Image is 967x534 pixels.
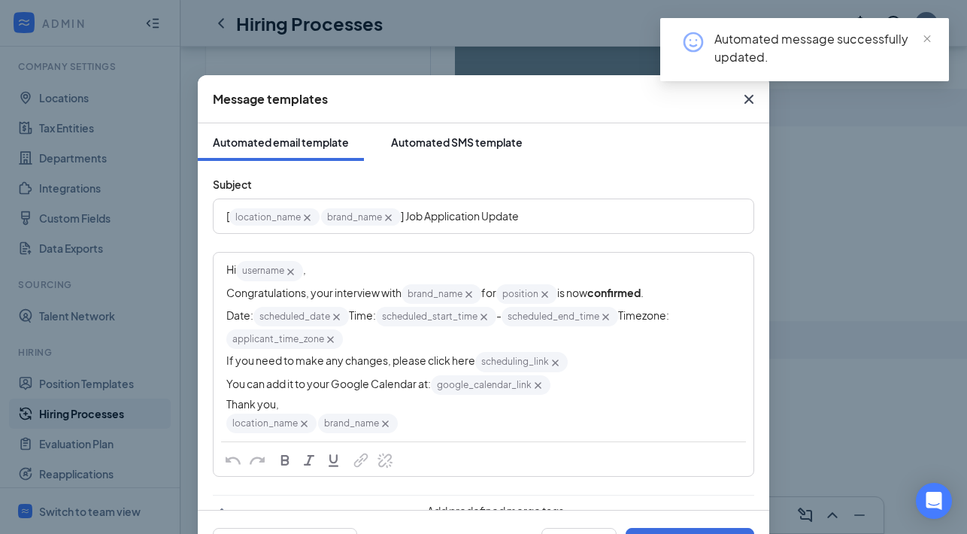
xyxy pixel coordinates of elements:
svg: Cross [532,379,544,392]
button: Close [729,75,769,123]
span: brand_name‌‌‌‌ [318,414,398,433]
span: - [496,308,502,322]
span: . [641,286,644,299]
svg: Cross [324,333,337,346]
span: scheduling_link‌‌‌‌ [475,352,568,372]
span: Hi [226,262,236,276]
div: Automated SMS template [391,135,523,150]
span: google_calendar_link‌‌‌‌ [431,375,550,395]
span: [ [226,209,229,223]
span: scheduled_start_time‌‌‌‌ [376,307,496,326]
svg: Cross [599,311,612,323]
span: ] Job Application Update [401,209,519,223]
div: Edit text [214,200,753,232]
svg: Cross [549,357,562,369]
svg: Cross [462,288,475,301]
span: is now [557,286,587,299]
span: scheduled_end_time‌‌‌‌ [502,307,618,326]
svg: HappyFace [681,30,705,54]
svg: Cross [477,311,490,323]
svg: Cross [284,265,297,278]
button: Italic [297,450,321,472]
div: Open Intercom Messenger [916,483,952,519]
span: scheduled_date‌‌‌‌ [253,307,349,326]
span: close [922,34,932,44]
button: Undo [221,450,245,472]
button: Remove Link [373,450,397,472]
button: Redo [245,450,269,472]
span: You can add it to your Google Calendar at: [226,377,431,390]
button: Link [349,450,373,472]
svg: Cross [330,311,343,323]
span: brand_name‌‌‌‌ [321,208,401,226]
svg: Cross [740,90,758,108]
div: Automated email template [213,135,349,150]
svg: Cross [538,288,551,301]
svg: Cross [301,211,314,224]
span: Date: [226,308,253,322]
span: Thank you, [226,397,279,411]
span: If you need to make any changes, please click here [226,353,475,367]
button: Underline [321,450,345,472]
svg: Cross [382,211,395,224]
span: Subject [213,177,252,191]
span: username‌‌‌‌ [236,261,303,281]
div: Add predefined merge tags [213,495,754,520]
svg: Cross [298,417,311,430]
span: location_name‌‌‌‌ [229,208,320,226]
span: position‌‌‌‌ [496,284,557,304]
span: Add predefined merge tags [237,503,754,518]
span: applicant_time_zone‌‌‌‌ [226,329,343,349]
span: for [481,286,496,299]
span: Time: [349,308,376,322]
span: brand_name‌‌‌‌ [402,284,481,304]
div: Automated message successfully updated. [714,30,931,66]
div: Edit text [214,253,753,441]
span: Congratulations, your interview with [226,286,402,299]
svg: Cross [379,417,392,430]
span: , [303,262,306,276]
span: confirmed [587,286,641,299]
div: Message templates [213,91,328,108]
span: Timezone: [618,308,669,322]
span: location_name‌‌‌‌ [226,414,317,433]
button: Bold [273,450,297,472]
svg: SmallChevronUp [213,502,231,520]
